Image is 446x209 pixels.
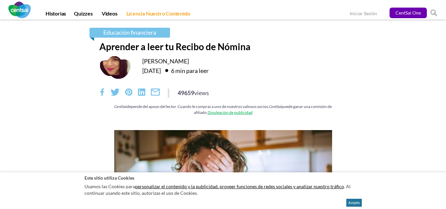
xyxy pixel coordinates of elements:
[70,10,97,19] a: Quizzes
[390,8,427,18] a: CentSai One
[269,104,282,109] em: CentSai
[99,41,347,52] h1: Aprender a leer tu Recibo de Nómina
[85,175,362,181] h2: Este sitio utiliza Cookies
[8,2,31,18] img: CentSai
[99,104,347,115] div: depende del apoyo del lector. Cuando le compras a uno de nuestros valiosos socios, puede ganar un...
[194,89,209,96] span: views
[142,67,161,74] time: [DATE]
[208,110,253,115] a: Divulgación de publicidad
[350,11,377,17] a: Iniciar Sesión
[178,88,209,97] div: 49659
[114,104,127,109] em: CentSai
[42,10,70,19] a: Historias
[162,65,209,76] div: 6 min para leer
[122,10,194,19] a: Licencia Nuestro Contenido
[89,28,170,38] a: Educación financiera
[98,10,121,19] a: Videos
[346,199,362,207] button: Acepto
[142,57,189,65] a: [PERSON_NAME]
[85,182,362,198] p: Usamos las Cookies para . Al continuar usando este sitio, autorizas el uso de Cookies.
